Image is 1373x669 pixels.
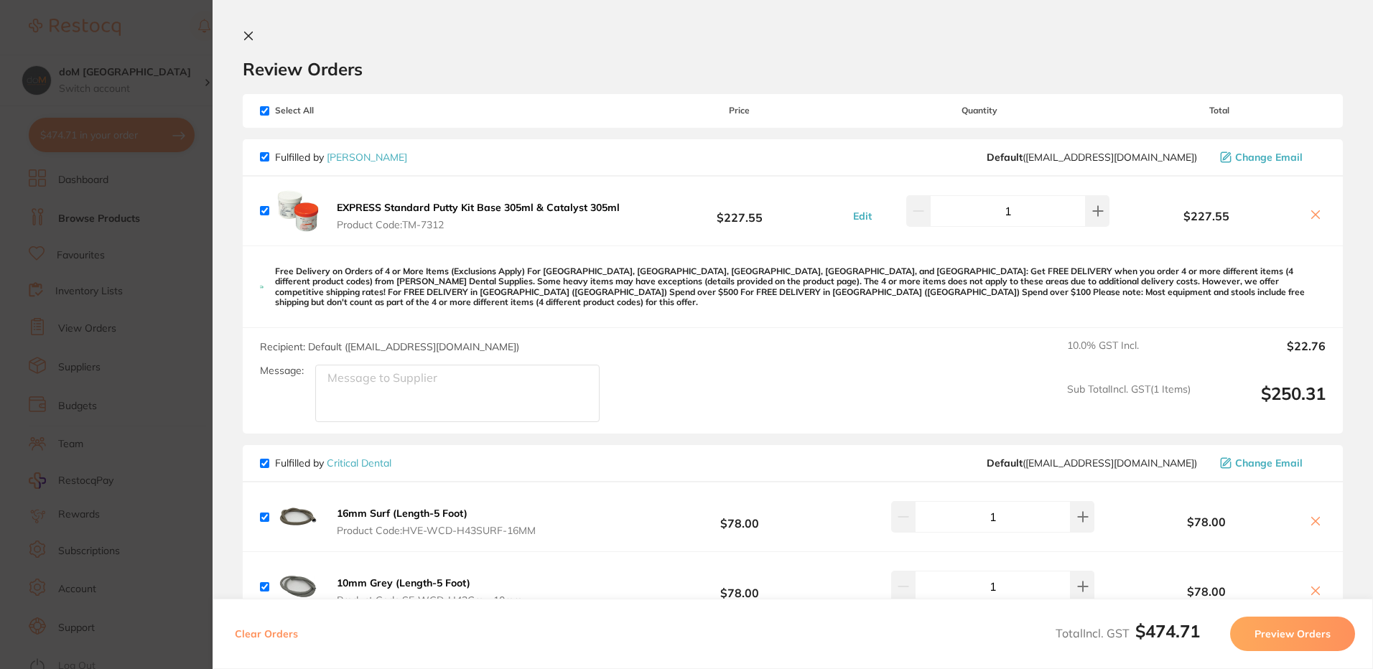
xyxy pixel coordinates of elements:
p: Fulfilled by [275,151,407,163]
span: save@adamdental.com.au [987,151,1197,163]
p: Free Delivery on Orders of 4 or More Items (Exclusions Apply) For [GEOGRAPHIC_DATA], [GEOGRAPHIC_... [275,266,1326,308]
b: $78.00 [633,504,846,530]
a: Critical Dental [327,457,391,469]
span: Recipient: Default ( [EMAIL_ADDRESS][DOMAIN_NAME] ) [260,340,519,353]
button: Preview Orders [1230,617,1355,651]
output: $250.31 [1202,383,1326,423]
p: Fulfilled by [275,457,391,469]
b: EXPRESS Standard Putty Kit Base 305ml & Catalyst 305ml [337,201,620,214]
button: Clear Orders [231,617,302,651]
b: $78.00 [1112,515,1300,528]
b: Default [987,457,1023,469]
span: 10.0 % GST Incl. [1067,340,1191,371]
span: Quantity [846,106,1112,116]
b: 10mm Grey (Length-5 Foot) [337,576,470,589]
button: Change Email [1216,151,1326,164]
span: Change Email [1235,151,1303,163]
span: Select All [260,106,404,116]
h2: Review Orders [243,58,1343,80]
span: Product Code: TM-7312 [337,219,620,230]
b: Default [987,151,1023,164]
span: info@criticaldental.com.au [987,457,1197,469]
button: EXPRESS Standard Putty Kit Base 305ml & Catalyst 305ml Product Code:TM-7312 [332,201,624,231]
button: 10mm Grey (Length-5 Foot) Product Code:SE-WCD-H43Grey-10mm [332,576,526,607]
b: 16mm Surf (Length-5 Foot) [337,507,467,520]
img: NmN6NHBhaw [275,494,321,540]
span: Price [633,106,846,116]
span: Total [1112,106,1326,116]
span: Product Code: HVE-WCD-H43SURF-16MM [337,525,536,536]
span: Change Email [1235,457,1303,469]
img: Ymo0enR2ZA [275,563,321,609]
button: 16mm Surf (Length-5 Foot) Product Code:HVE-WCD-H43SURF-16MM [332,507,540,537]
span: Total Incl. GST [1056,626,1200,640]
b: $78.00 [633,574,846,600]
b: $227.55 [1112,210,1300,223]
span: Product Code: SE-WCD-H43Grey-10mm [337,594,522,606]
b: $78.00 [1112,585,1300,598]
label: Message: [260,365,304,377]
b: $474.71 [1135,620,1200,642]
b: $227.55 [633,197,846,224]
img: MXdsbWF4ZA [275,188,321,234]
button: Change Email [1216,457,1326,469]
a: [PERSON_NAME] [327,151,407,164]
output: $22.76 [1202,340,1326,371]
span: Sub Total Incl. GST ( 1 Items) [1067,383,1191,423]
button: Edit [849,210,876,223]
